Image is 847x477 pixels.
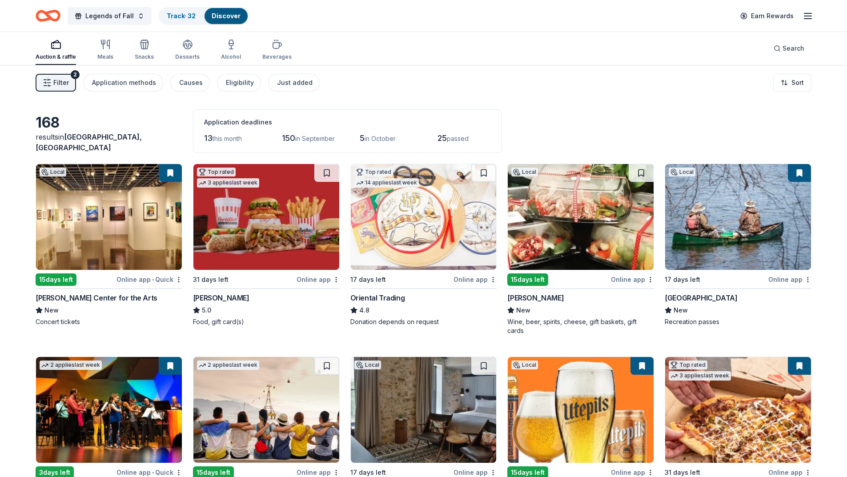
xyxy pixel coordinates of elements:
div: Online app [611,274,654,285]
div: [PERSON_NAME] Center for the Arts [36,293,157,303]
span: this month [213,135,242,142]
span: 25 [438,133,447,143]
div: [PERSON_NAME] [193,293,249,303]
span: 4.8 [359,305,369,316]
span: Search [783,43,804,54]
span: 150 [282,133,295,143]
a: Discover [212,12,241,20]
img: Image for Portillo's [193,164,339,270]
a: Image for Surdyk'sLocal15days leftOnline app[PERSON_NAME]NewWine, beer, spirits, cheese, gift bas... [507,164,654,335]
div: Local [40,168,66,176]
span: • [152,276,154,283]
div: Online app [297,274,340,285]
span: in October [365,135,396,142]
div: Food, gift card(s) [193,317,340,326]
a: Track· 32 [167,12,196,20]
div: 15 days left [507,273,548,286]
div: 2 [71,70,80,79]
span: New [674,305,688,316]
div: Donation depends on request [350,317,497,326]
img: Image for Three Rivers Park District [665,164,811,270]
button: Meals [97,36,113,65]
div: 2 applies last week [197,361,259,370]
span: Filter [53,77,69,88]
div: Top rated [354,168,393,176]
div: 31 days left [193,274,229,285]
div: Oriental Trading [350,293,405,303]
div: Online app Quick [116,274,182,285]
div: Local [669,168,695,176]
button: Track· 32Discover [159,7,249,25]
button: Sort [773,74,811,92]
div: 3 applies last week [197,178,259,188]
img: Image for Hopkins Center for the Arts [36,164,182,270]
button: Causes [170,74,210,92]
img: Image for Let's Roam [193,357,339,463]
div: [GEOGRAPHIC_DATA] [665,293,737,303]
a: Image for Portillo'sTop rated3 applieslast week31 days leftOnline app[PERSON_NAME]5.0Food, gift c... [193,164,340,326]
span: Legends of Fall [85,11,134,21]
div: Application deadlines [204,117,490,128]
span: [GEOGRAPHIC_DATA], [GEOGRAPHIC_DATA] [36,132,142,152]
button: Snacks [135,36,154,65]
div: 17 days left [350,274,386,285]
button: Auction & raffle [36,36,76,65]
button: Legends of Fall [68,7,152,25]
span: New [44,305,59,316]
span: • [152,469,154,476]
img: Image for Casey's [665,357,811,463]
div: Online app [768,274,811,285]
div: Local [511,361,538,369]
div: Beverages [262,53,292,60]
div: 2 applies last week [40,361,102,370]
img: Image for Minnesota Orchestra [36,357,182,463]
a: Image for Three Rivers Park DistrictLocal17 days leftOnline app[GEOGRAPHIC_DATA]NewRecreation passes [665,164,811,326]
button: Alcohol [221,36,241,65]
div: Just added [277,77,313,88]
div: Meals [97,53,113,60]
div: Online app [454,274,497,285]
div: Recreation passes [665,317,811,326]
span: 5.0 [202,305,211,316]
div: Top rated [669,361,707,369]
img: Image for Lora Hotel [351,357,497,463]
button: Application methods [83,74,163,92]
div: Snacks [135,53,154,60]
div: Top rated [197,168,236,176]
button: Filter2 [36,74,76,92]
div: 15 days left [36,273,76,286]
a: Home [36,5,60,26]
span: 5 [360,133,365,143]
div: Local [354,361,381,369]
img: Image for Surdyk's [508,164,654,270]
div: 17 days left [665,274,700,285]
span: 13 [204,133,213,143]
button: Beverages [262,36,292,65]
span: New [516,305,530,316]
button: Desserts [175,36,200,65]
div: 3 applies last week [669,371,731,381]
button: Eligibility [217,74,261,92]
div: Auction & raffle [36,53,76,60]
button: Search [767,40,811,57]
div: Application methods [92,77,156,88]
div: [PERSON_NAME] [507,293,564,303]
div: Causes [179,77,203,88]
span: in [36,132,142,152]
div: results [36,132,182,153]
div: 168 [36,114,182,132]
a: Image for Hopkins Center for the ArtsLocal15days leftOnline app•Quick[PERSON_NAME] Center for the... [36,164,182,326]
div: Concert tickets [36,317,182,326]
div: Local [511,168,538,176]
span: passed [447,135,469,142]
div: 14 applies last week [354,178,419,188]
button: Just added [268,74,320,92]
div: Alcohol [221,53,241,60]
a: Earn Rewards [735,8,799,24]
a: Image for Oriental TradingTop rated14 applieslast week17 days leftOnline appOriental Trading4.8Do... [350,164,497,326]
img: Image for Oriental Trading [351,164,497,270]
div: Desserts [175,53,200,60]
span: Sort [791,77,804,88]
span: in September [295,135,335,142]
div: Eligibility [226,77,254,88]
